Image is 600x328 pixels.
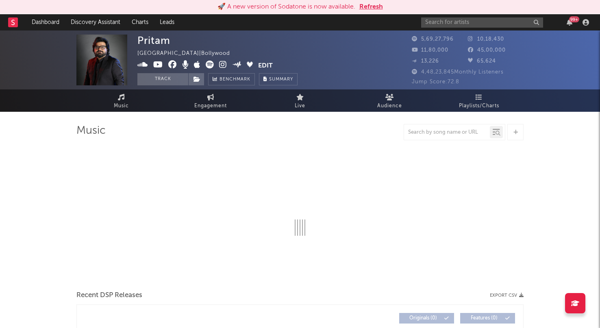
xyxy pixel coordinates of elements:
[404,129,490,136] input: Search by song name or URL
[217,2,355,12] div: 🚀 A new version of Sodatone is now available.
[208,73,255,85] a: Benchmark
[359,2,383,12] button: Refresh
[114,101,129,111] span: Music
[460,313,515,324] button: Features(0)
[569,16,579,22] div: 99 +
[26,14,65,30] a: Dashboard
[412,79,459,85] span: Jump Score: 72.8
[154,14,180,30] a: Leads
[377,101,402,111] span: Audience
[137,73,188,85] button: Track
[220,75,250,85] span: Benchmark
[258,61,273,71] button: Edit
[465,316,503,321] span: Features ( 0 )
[468,59,496,64] span: 65,624
[255,89,345,112] a: Live
[65,14,126,30] a: Discovery Assistant
[295,101,305,111] span: Live
[412,48,448,53] span: 11,80,000
[76,89,166,112] a: Music
[421,17,543,28] input: Search for artists
[137,35,170,46] div: Pritam
[434,89,524,112] a: Playlists/Charts
[345,89,434,112] a: Audience
[269,77,293,82] span: Summary
[404,316,442,321] span: Originals ( 0 )
[468,37,504,42] span: 10,18,430
[459,101,499,111] span: Playlists/Charts
[194,101,227,111] span: Engagement
[126,14,154,30] a: Charts
[76,291,142,300] span: Recent DSP Releases
[490,293,524,298] button: Export CSV
[412,37,454,42] span: 5,69,27,796
[166,89,255,112] a: Engagement
[412,59,439,64] span: 13,226
[399,313,454,324] button: Originals(0)
[567,19,572,26] button: 99+
[412,70,504,75] span: 4,48,23,845 Monthly Listeners
[468,48,506,53] span: 45,00,000
[137,49,239,59] div: [GEOGRAPHIC_DATA] | Bollywood
[259,73,298,85] button: Summary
